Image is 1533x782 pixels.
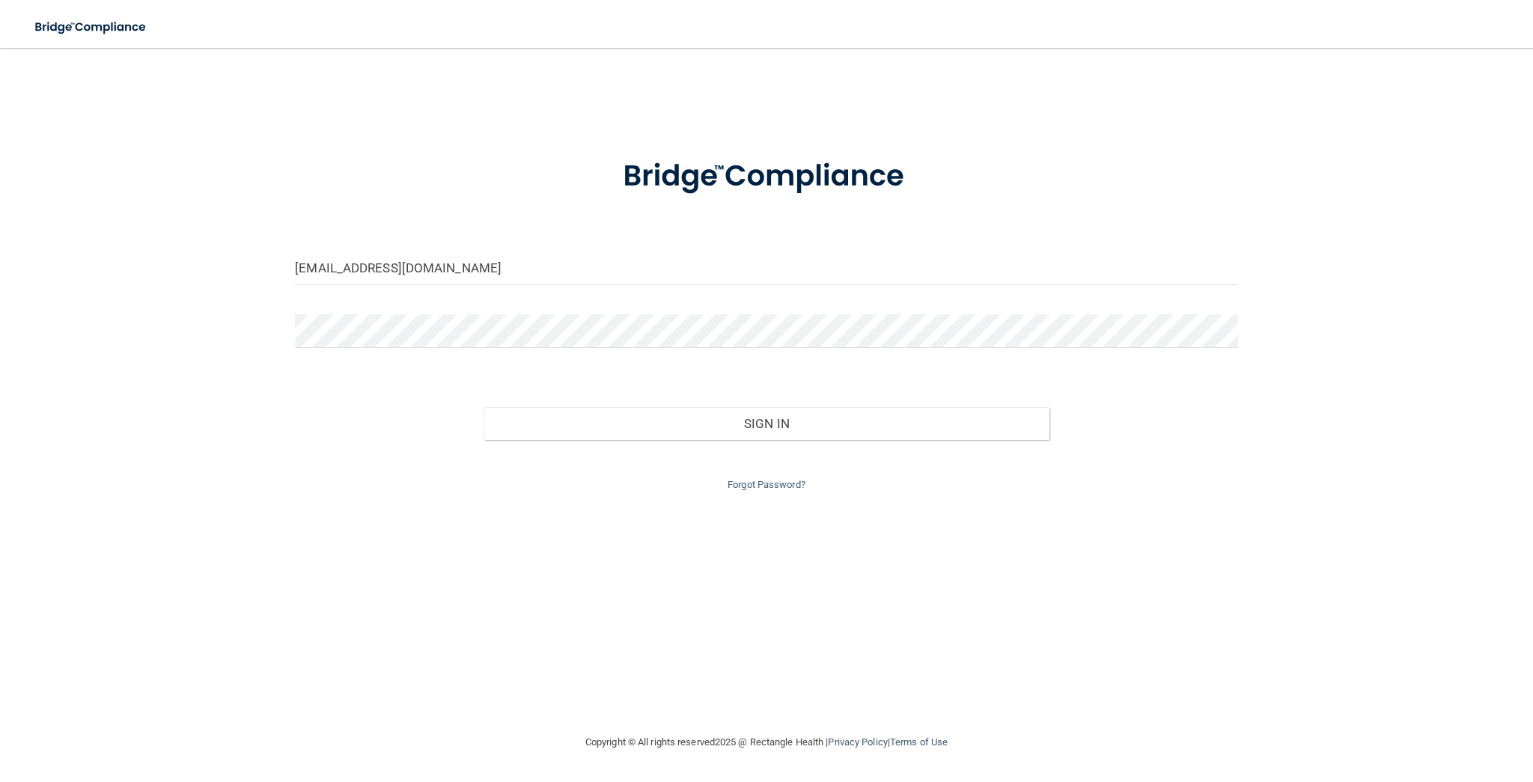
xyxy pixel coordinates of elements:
img: bridge_compliance_login_screen.278c3ca4.svg [592,138,941,216]
a: Privacy Policy [828,736,887,748]
a: Forgot Password? [728,479,805,490]
a: Terms of Use [890,736,948,748]
iframe: Drift Widget Chat Controller [1275,676,1515,736]
img: bridge_compliance_login_screen.278c3ca4.svg [22,12,160,43]
input: Email [295,251,1238,285]
div: Copyright © All rights reserved 2025 @ Rectangle Health | | [493,718,1040,766]
button: Sign In [484,407,1049,440]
